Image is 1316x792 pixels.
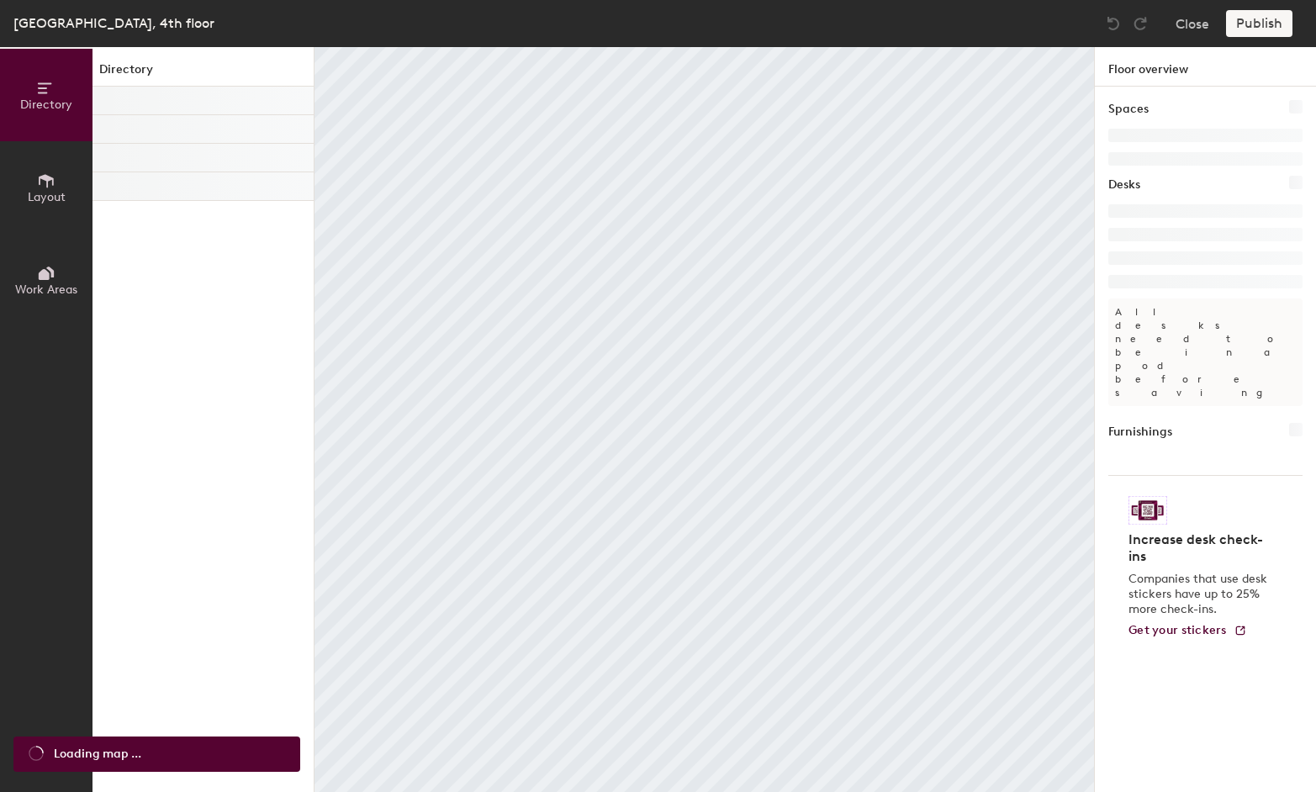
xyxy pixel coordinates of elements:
[92,61,314,87] h1: Directory
[1128,623,1227,637] span: Get your stickers
[1132,15,1149,32] img: Redo
[314,47,1094,792] canvas: Map
[20,98,72,112] span: Directory
[1176,10,1209,37] button: Close
[1108,298,1303,406] p: All desks need to be in a pod before saving
[1128,531,1272,565] h4: Increase desk check-ins
[15,282,77,297] span: Work Areas
[1108,176,1140,194] h1: Desks
[28,190,66,204] span: Layout
[54,745,141,763] span: Loading map ...
[1128,496,1167,525] img: Sticker logo
[13,13,214,34] div: [GEOGRAPHIC_DATA], 4th floor
[1128,572,1272,617] p: Companies that use desk stickers have up to 25% more check-ins.
[1105,15,1122,32] img: Undo
[1095,47,1316,87] h1: Floor overview
[1128,624,1247,638] a: Get your stickers
[1108,100,1149,119] h1: Spaces
[1108,423,1172,441] h1: Furnishings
